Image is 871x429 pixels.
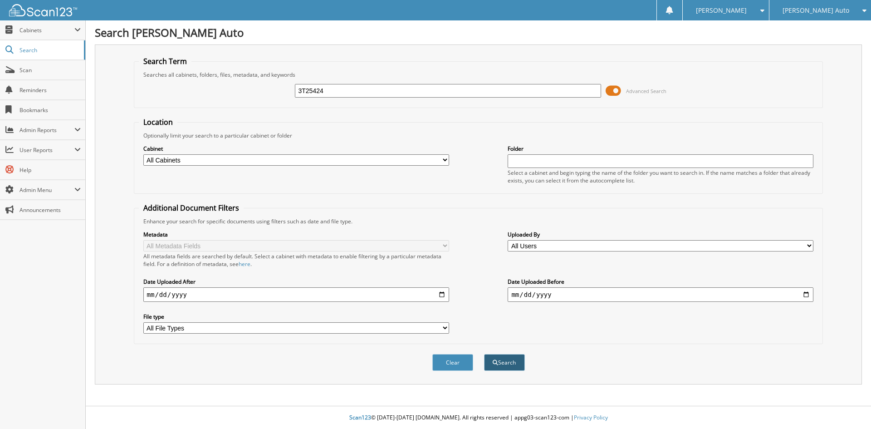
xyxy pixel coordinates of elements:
[143,252,449,268] div: All metadata fields are searched by default. Select a cabinet with metadata to enable filtering b...
[508,231,813,238] label: Uploaded By
[508,169,813,184] div: Select a cabinet and begin typing the name of the folder you want to search in. If the name match...
[20,186,74,194] span: Admin Menu
[143,145,449,153] label: Cabinet
[508,145,813,153] label: Folder
[143,287,449,302] input: start
[239,260,250,268] a: here
[20,66,81,74] span: Scan
[139,117,177,127] legend: Location
[349,414,371,421] span: Scan123
[484,354,525,371] button: Search
[143,231,449,238] label: Metadata
[574,414,608,421] a: Privacy Policy
[139,56,191,66] legend: Search Term
[20,86,81,94] span: Reminders
[139,217,818,225] div: Enhance your search for specific documents using filters such as date and file type.
[432,354,473,371] button: Clear
[508,287,813,302] input: end
[20,166,81,174] span: Help
[508,278,813,286] label: Date Uploaded Before
[95,25,862,40] h1: Search [PERSON_NAME] Auto
[826,385,871,429] iframe: Chat Widget
[20,206,81,214] span: Announcements
[696,8,747,13] span: [PERSON_NAME]
[20,126,74,134] span: Admin Reports
[20,146,74,154] span: User Reports
[143,278,449,286] label: Date Uploaded After
[20,46,79,54] span: Search
[20,26,74,34] span: Cabinets
[626,88,666,94] span: Advanced Search
[783,8,849,13] span: [PERSON_NAME] Auto
[143,313,449,321] label: File type
[86,407,871,429] div: © [DATE]-[DATE] [DOMAIN_NAME]. All rights reserved | appg03-scan123-com |
[139,71,818,79] div: Searches all cabinets, folders, files, metadata, and keywords
[9,4,77,16] img: scan123-logo-white.svg
[20,106,81,114] span: Bookmarks
[139,203,244,213] legend: Additional Document Filters
[139,132,818,139] div: Optionally limit your search to a particular cabinet or folder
